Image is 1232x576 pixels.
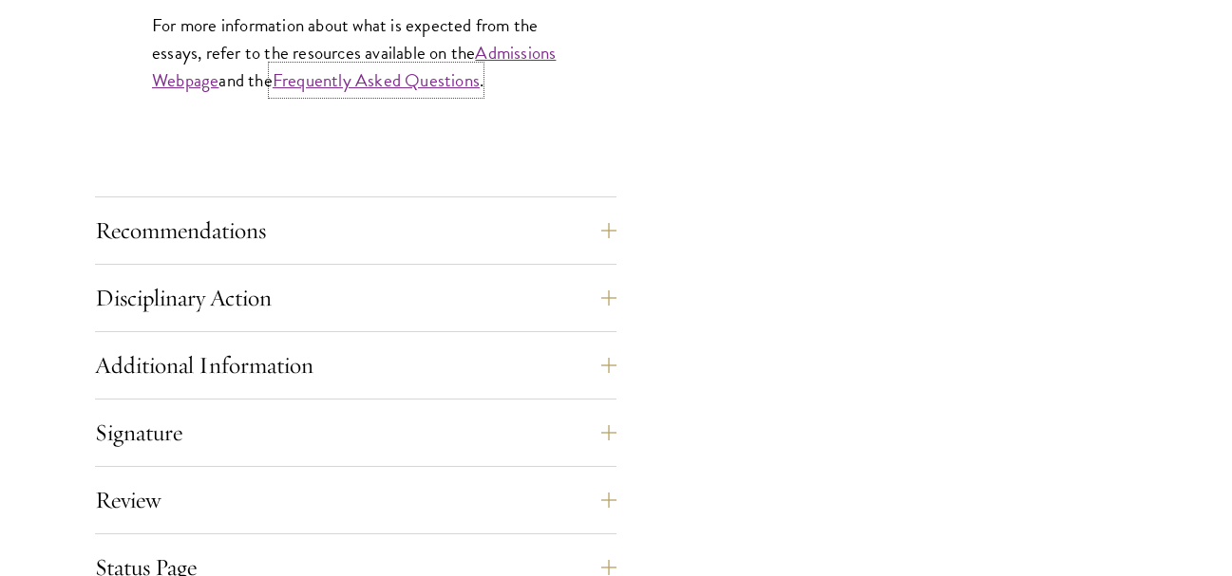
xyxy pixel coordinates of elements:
a: Admissions Webpage [152,39,556,94]
a: Frequently Asked Questions [273,66,480,94]
button: Review [95,477,616,523]
button: Signature [95,410,616,455]
button: Recommendations [95,208,616,253]
button: Additional Information [95,343,616,388]
p: For more information about what is expected from the essays, refer to the resources available on ... [152,11,559,94]
button: Disciplinary Action [95,275,616,321]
